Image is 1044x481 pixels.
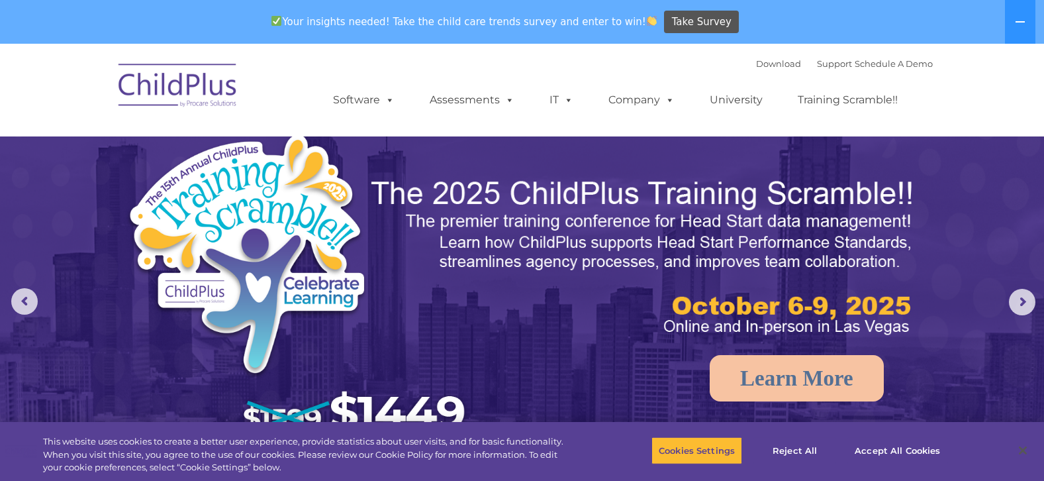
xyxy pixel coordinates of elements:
a: Support [817,58,852,69]
a: Company [595,87,688,113]
button: Reject All [753,437,836,464]
a: University [696,87,776,113]
img: ✅ [271,16,281,26]
button: Close [1008,436,1037,465]
a: Schedule A Demo [855,58,933,69]
span: Your insights needed! Take the child care trends survey and enter to win! [266,9,663,34]
a: Training Scramble!! [784,87,911,113]
a: Take Survey [664,11,739,34]
span: Take Survey [672,11,732,34]
a: Software [320,87,408,113]
a: Assessments [416,87,528,113]
font: | [756,58,933,69]
button: Cookies Settings [651,437,742,464]
button: Accept All Cookies [847,437,947,464]
img: 👏 [647,16,657,26]
span: Last name [184,87,224,97]
a: Download [756,58,801,69]
img: ChildPlus by Procare Solutions [112,54,244,121]
a: Learn More [710,355,884,401]
div: This website uses cookies to create a better user experience, provide statistics about user visit... [43,435,574,474]
span: Phone number [184,142,240,152]
a: IT [536,87,587,113]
